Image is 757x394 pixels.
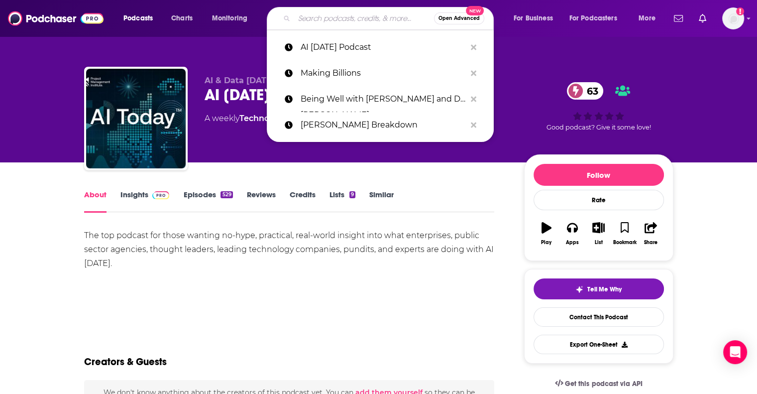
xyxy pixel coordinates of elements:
[722,7,744,29] img: User Profile
[632,10,668,26] button: open menu
[534,216,559,252] button: Play
[212,11,247,25] span: Monitoring
[294,10,434,26] input: Search podcasts, credits, & more...
[116,10,166,26] button: open menu
[534,164,664,186] button: Follow
[546,124,651,131] span: Good podcast? Give it some love!
[171,11,193,25] span: Charts
[267,86,494,112] a: Being Well with [PERSON_NAME] and Dr. [PERSON_NAME]
[541,240,551,246] div: Play
[534,190,664,210] div: Rate
[165,10,199,26] a: Charts
[8,9,104,28] img: Podchaser - Follow, Share and Rate Podcasts
[565,380,642,388] span: Get this podcast via API
[563,10,632,26] button: open menu
[152,191,170,199] img: Podchaser Pro
[736,7,744,15] svg: Add a profile image
[84,356,167,368] h2: Creators & Guests
[183,190,232,213] a: Episodes529
[534,278,664,299] button: tell me why sparkleTell Me Why
[722,7,744,29] button: Show profile menu
[239,114,287,123] a: Technology
[349,191,355,198] div: 9
[205,76,275,85] span: AI & Data [DATE]
[329,190,355,213] a: Lists9
[638,216,663,252] button: Share
[639,11,655,25] span: More
[612,216,638,252] button: Bookmark
[434,12,484,24] button: Open AdvancedNew
[120,190,170,213] a: InsightsPodchaser Pro
[670,10,687,27] a: Show notifications dropdown
[644,240,657,246] div: Share
[723,340,747,364] div: Open Intercom Messenger
[577,82,603,100] span: 63
[524,76,673,137] div: 63Good podcast? Give it some love!
[276,7,503,30] div: Search podcasts, credits, & more...
[613,240,636,246] div: Bookmark
[290,190,316,213] a: Credits
[514,11,553,25] span: For Business
[466,6,484,15] span: New
[301,34,466,60] p: AI Today Podcast
[567,82,603,100] a: 63
[587,285,622,293] span: Tell Me Why
[438,16,480,21] span: Open Advanced
[247,190,276,213] a: Reviews
[205,113,319,125] div: A weekly podcast
[566,240,579,246] div: Apps
[301,86,466,112] p: Being Well with Forrest Hanson and Dr. Rick Hanson
[267,112,494,138] a: [PERSON_NAME] Breakdown
[84,190,107,213] a: About
[585,216,611,252] button: List
[559,216,585,252] button: Apps
[534,335,664,354] button: Export One-Sheet
[722,7,744,29] span: Logged in as patiencebaldacci
[575,285,583,293] img: tell me why sparkle
[220,191,232,198] div: 529
[205,10,260,26] button: open menu
[369,190,394,213] a: Similar
[569,11,617,25] span: For Podcasters
[301,60,466,86] p: Making Billions
[86,69,186,168] img: AI Today Podcast
[84,229,495,270] div: The top podcast for those wanting no-hype, practical, real-world insight into what enterprises, p...
[301,112,466,138] p: Mayim Bialik's Breakdown
[123,11,153,25] span: Podcasts
[507,10,565,26] button: open menu
[695,10,710,27] a: Show notifications dropdown
[595,240,603,246] div: List
[534,307,664,327] a: Contact This Podcast
[267,60,494,86] a: Making Billions
[267,34,494,60] a: AI [DATE] Podcast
